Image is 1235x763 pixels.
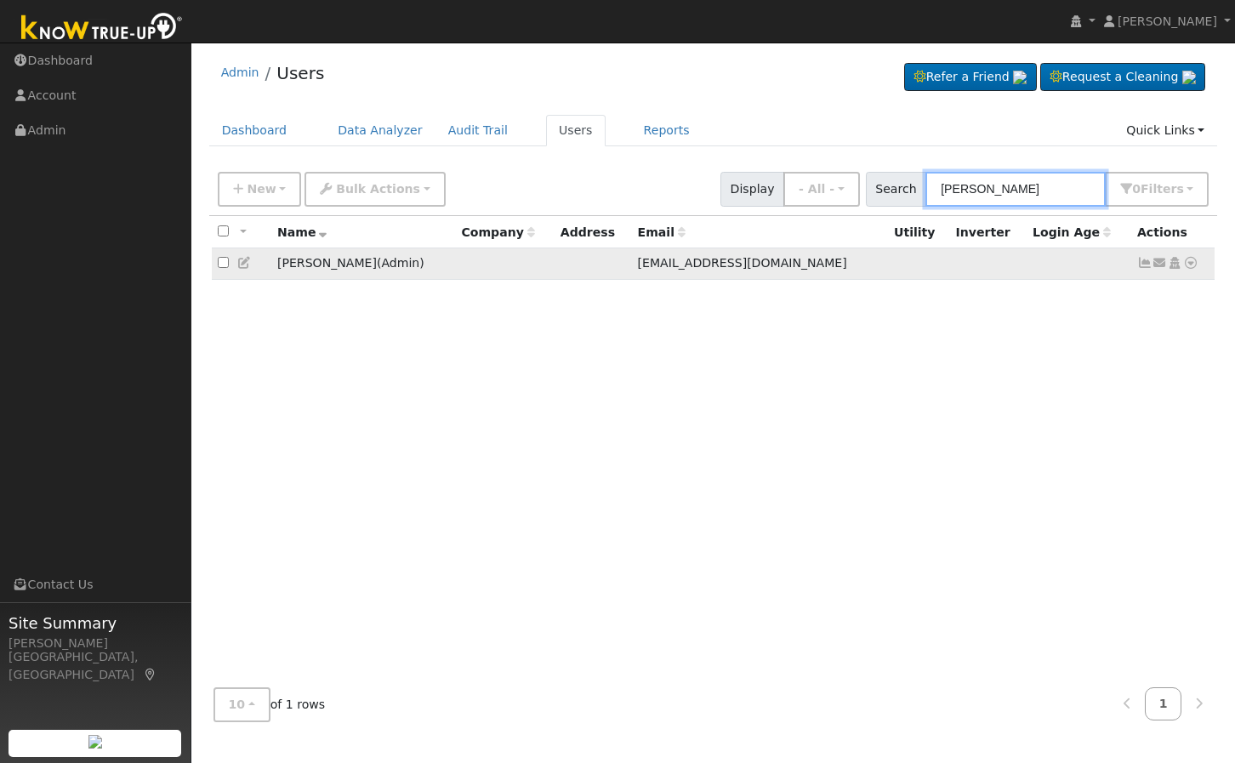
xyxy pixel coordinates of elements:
[1182,71,1196,84] img: retrieve
[325,115,435,146] a: Data Analyzer
[638,225,686,239] span: Email
[1118,14,1217,28] span: [PERSON_NAME]
[1137,256,1152,270] a: Not connected
[13,9,191,48] img: Know True-Up
[213,687,270,722] button: 10
[213,687,326,722] span: of 1 rows
[1167,256,1182,270] a: Login As
[304,172,445,207] button: Bulk Actions
[1145,687,1182,720] a: 1
[9,648,182,684] div: [GEOGRAPHIC_DATA], [GEOGRAPHIC_DATA]
[218,172,302,207] button: New
[1105,172,1209,207] button: 0Filters
[1040,63,1205,92] a: Request a Cleaning
[276,63,324,83] a: Users
[638,256,847,270] span: [EMAIL_ADDRESS][DOMAIN_NAME]
[1137,224,1209,242] div: Actions
[221,65,259,79] a: Admin
[247,182,276,196] span: New
[237,256,253,270] a: Edit User
[955,224,1021,242] div: Inverter
[631,115,703,146] a: Reports
[209,115,300,146] a: Dashboard
[546,115,606,146] a: Users
[435,115,521,146] a: Audit Trail
[377,256,424,270] span: ( )
[9,612,182,635] span: Site Summary
[336,182,420,196] span: Bulk Actions
[1113,115,1217,146] a: Quick Links
[229,698,246,711] span: 10
[561,224,626,242] div: Address
[143,668,158,681] a: Map
[720,172,784,207] span: Display
[277,225,327,239] span: Name
[783,172,860,207] button: - All -
[381,256,419,270] span: Admin
[1013,71,1027,84] img: retrieve
[1141,182,1184,196] span: Filter
[1033,225,1111,239] span: Days since last login
[904,63,1037,92] a: Refer a Friend
[271,248,455,280] td: [PERSON_NAME]
[88,735,102,749] img: retrieve
[9,635,182,652] div: [PERSON_NAME]
[1176,182,1183,196] span: s
[1183,254,1198,272] a: Other actions
[894,224,943,242] div: Utility
[925,172,1106,207] input: Search
[461,225,534,239] span: Company name
[866,172,926,207] span: Search
[1152,254,1168,272] a: zandrias@solarnegotiators.com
